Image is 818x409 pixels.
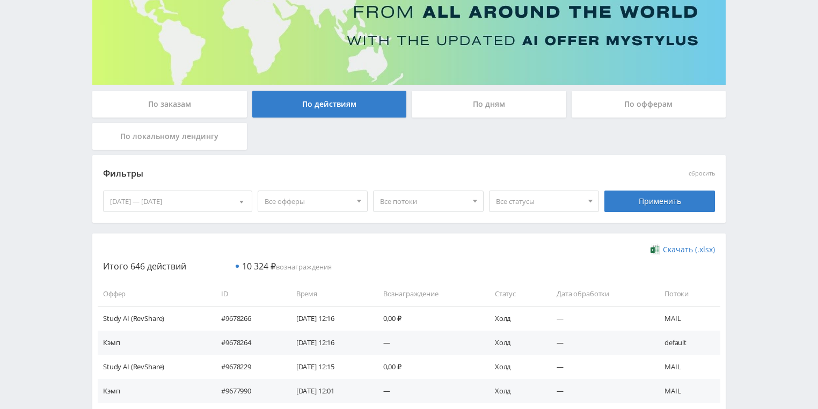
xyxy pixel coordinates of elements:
div: По действиям [252,91,407,118]
span: Все офферы [265,191,352,211]
img: xlsx [651,244,660,254]
span: Все потоки [380,191,467,211]
td: #9677990 [210,379,286,403]
div: [DATE] — [DATE] [104,191,252,211]
div: По локальному лендингу [92,123,247,150]
span: Все статусы [496,191,583,211]
span: Скачать (.xlsx) [663,245,715,254]
td: Оффер [98,282,210,306]
td: Холд [484,331,546,355]
td: Study AI (RevShare) [98,306,210,330]
span: Итого 646 действий [103,260,186,272]
td: — [546,355,654,379]
td: Холд [484,355,546,379]
td: MAIL [654,355,720,379]
td: — [546,331,654,355]
div: Применить [604,191,715,212]
td: [DATE] 12:16 [286,331,373,355]
td: 0,00 ₽ [373,355,484,379]
span: вознаграждения [242,262,332,272]
td: Статус [484,282,546,306]
td: Холд [484,306,546,330]
td: [DATE] 12:15 [286,355,373,379]
td: [DATE] 12:01 [286,379,373,403]
button: сбросить [689,170,715,177]
td: Study AI (RevShare) [98,355,210,379]
td: Дата обработки [546,282,654,306]
td: #9678229 [210,355,286,379]
a: Скачать (.xlsx) [651,244,715,255]
td: MAIL [654,306,720,330]
td: default [654,331,720,355]
td: Вознаграждение [373,282,484,306]
div: По офферам [572,91,726,118]
td: Время [286,282,373,306]
div: По дням [412,91,566,118]
td: 0,00 ₽ [373,306,484,330]
td: MAIL [654,379,720,403]
td: — [373,331,484,355]
td: #9678264 [210,331,286,355]
td: — [373,379,484,403]
td: [DATE] 12:16 [286,306,373,330]
td: #9678266 [210,306,286,330]
td: Потоки [654,282,720,306]
td: ID [210,282,286,306]
td: Кэмп [98,379,210,403]
td: Кэмп [98,331,210,355]
div: По заказам [92,91,247,118]
span: 10 324 ₽ [242,260,276,272]
div: Фильтры [103,166,561,182]
td: — [546,306,654,330]
td: Холд [484,379,546,403]
td: — [546,379,654,403]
